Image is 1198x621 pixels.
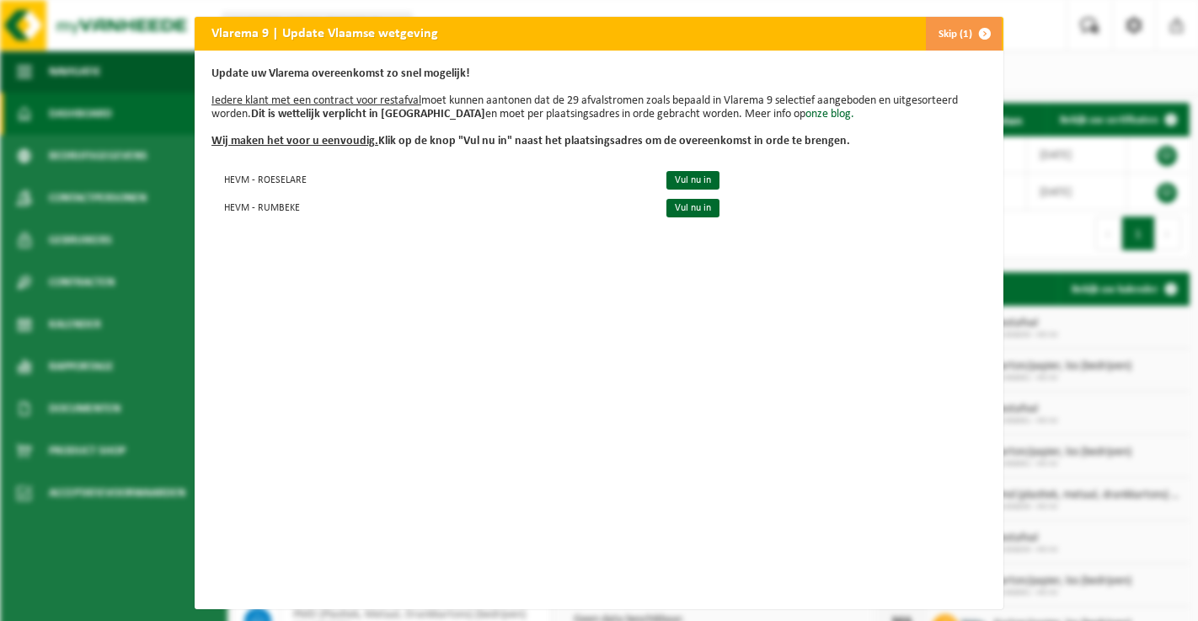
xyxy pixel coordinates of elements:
a: Vul nu in [666,171,719,190]
h2: Vlarema 9 | Update Vlaamse wetgeving [195,17,455,49]
u: Wij maken het voor u eenvoudig. [211,135,378,147]
b: Update uw Vlarema overeenkomst zo snel mogelijk! [211,67,470,80]
td: HEVM - ROESELARE [211,165,652,193]
b: Klik op de knop "Vul nu in" naast het plaatsingsadres om de overeenkomst in orde te brengen. [211,135,850,147]
b: Dit is wettelijk verplicht in [GEOGRAPHIC_DATA] [251,108,485,120]
a: onze blog. [805,108,854,120]
a: Vul nu in [666,199,719,217]
td: HEVM - RUMBEKE [211,193,652,221]
u: Iedere klant met een contract voor restafval [211,94,421,107]
button: Skip (1) [925,17,1002,51]
p: moet kunnen aantonen dat de 29 afvalstromen zoals bepaald in Vlarema 9 selectief aangeboden en ui... [211,67,987,148]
